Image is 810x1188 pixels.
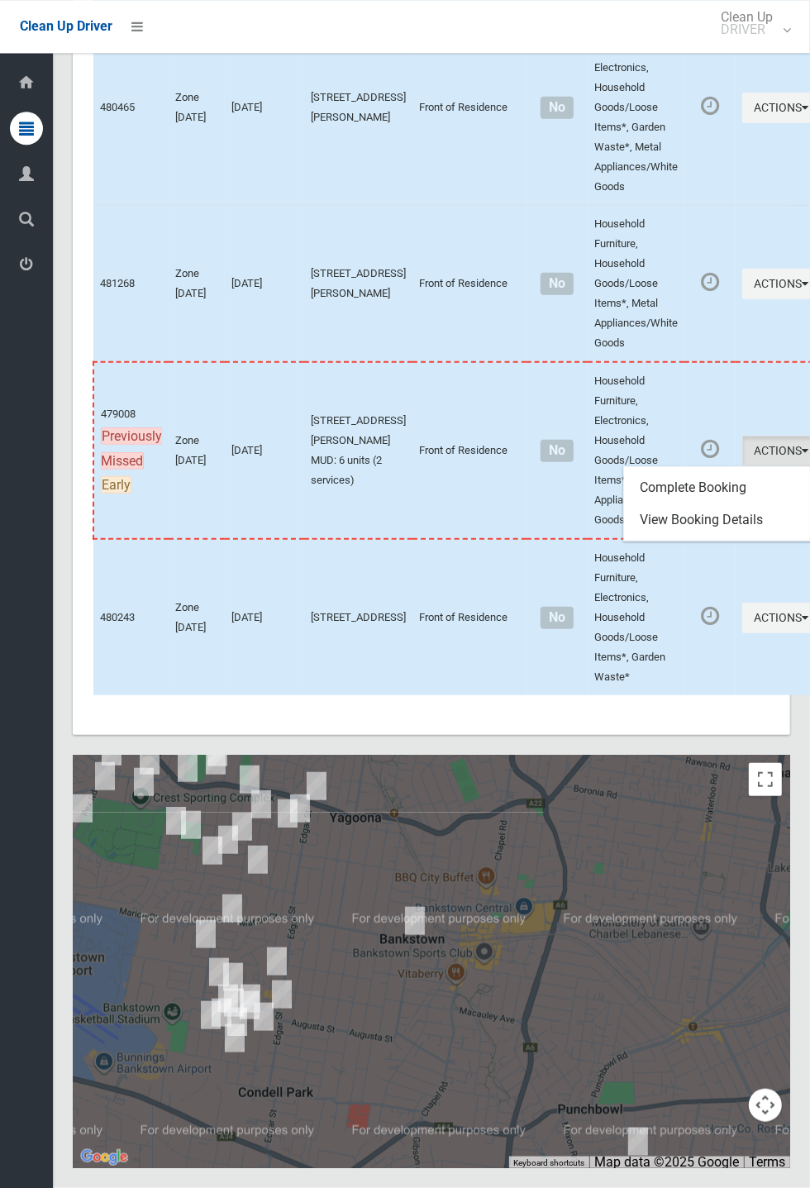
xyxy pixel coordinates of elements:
[20,14,112,39] a: Clean Up Driver
[20,18,112,34] span: Clean Up Driver
[712,11,789,36] span: Clean Up
[721,23,773,36] small: DRIVER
